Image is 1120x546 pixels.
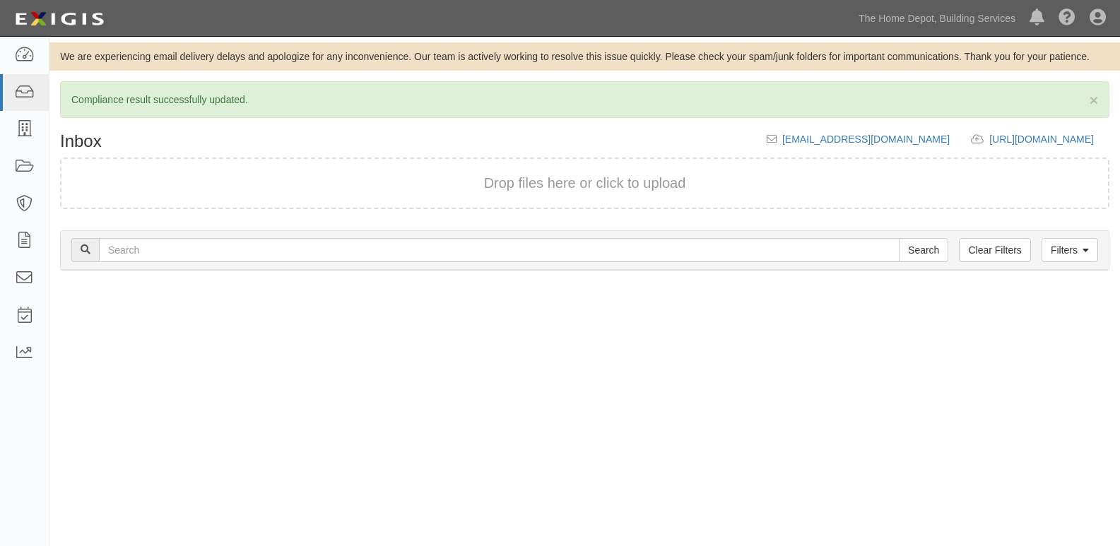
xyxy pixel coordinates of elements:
[60,132,102,150] h1: Inbox
[851,4,1022,32] a: The Home Depot, Building Services
[49,49,1120,64] div: We are experiencing email delivery delays and apologize for any inconvenience. Our team is active...
[959,238,1030,262] a: Clear Filters
[899,238,948,262] input: Search
[1090,93,1098,107] button: Close
[1042,238,1098,262] a: Filters
[1059,10,1075,27] i: Help Center - Complianz
[1090,92,1098,108] span: ×
[989,133,1109,145] a: [URL][DOMAIN_NAME]
[782,133,950,145] a: [EMAIL_ADDRESS][DOMAIN_NAME]
[11,6,108,32] img: logo-5460c22ac91f19d4615b14bd174203de0afe785f0fc80cf4dbbc73dc1793850b.png
[484,173,686,194] button: Drop files here or click to upload
[71,93,1098,107] p: Compliance result successfully updated.
[99,238,900,262] input: Search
